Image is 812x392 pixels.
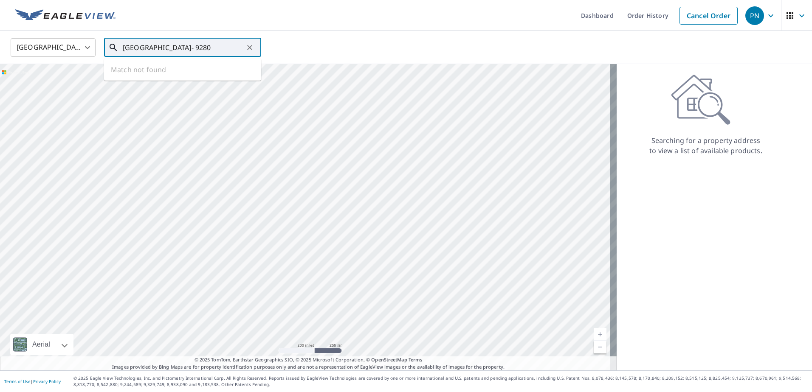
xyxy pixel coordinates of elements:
button: Clear [244,42,256,53]
a: Current Level 5, Zoom In [594,328,606,341]
a: Terms [409,356,423,363]
div: Aerial [10,334,73,355]
img: EV Logo [15,9,116,22]
a: Terms of Use [4,378,31,384]
a: Cancel Order [679,7,738,25]
div: Aerial [30,334,53,355]
a: Privacy Policy [33,378,61,384]
span: © 2025 TomTom, Earthstar Geographics SIO, © 2025 Microsoft Corporation, © [195,356,423,364]
input: Search by address or latitude-longitude [123,36,244,59]
a: OpenStreetMap [371,356,407,363]
p: Searching for a property address to view a list of available products. [649,135,763,156]
div: [GEOGRAPHIC_DATA] [11,36,96,59]
p: | [4,379,61,384]
a: Current Level 5, Zoom Out [594,341,606,353]
p: © 2025 Eagle View Technologies, Inc. and Pictometry International Corp. All Rights Reserved. Repo... [73,375,808,388]
div: PN [745,6,764,25]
